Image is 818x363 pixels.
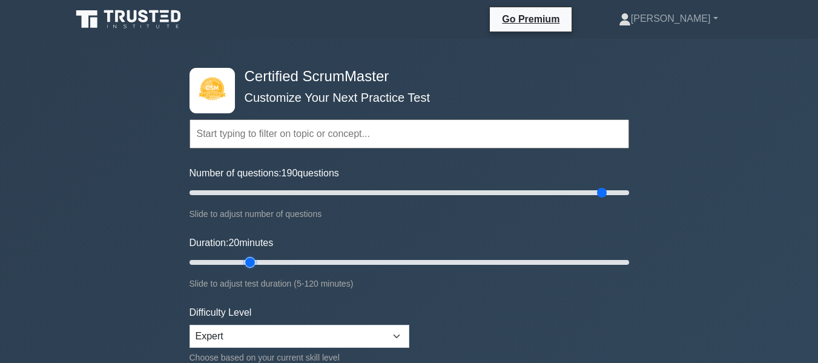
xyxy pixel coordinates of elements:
[190,236,274,250] label: Duration: minutes
[240,68,570,85] h4: Certified ScrumMaster
[282,168,298,178] span: 190
[495,12,567,27] a: Go Premium
[190,119,629,148] input: Start typing to filter on topic or concept...
[190,207,629,221] div: Slide to adjust number of questions
[190,276,629,291] div: Slide to adjust test duration (5-120 minutes)
[190,305,252,320] label: Difficulty Level
[228,238,239,248] span: 20
[190,166,339,181] label: Number of questions: questions
[590,7,747,31] a: [PERSON_NAME]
